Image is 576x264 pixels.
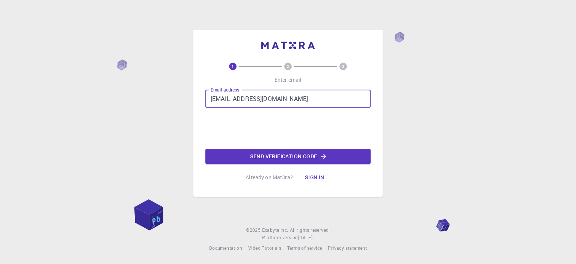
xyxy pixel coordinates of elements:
[209,244,242,252] a: Documentation
[246,174,293,181] p: Already on Mat3ra?
[209,245,242,251] span: Documentation
[328,245,367,251] span: Privacy statement
[232,64,234,69] text: 1
[262,226,288,234] a: Exabyte Inc.
[298,234,314,241] a: [DATE].
[262,227,288,233] span: Exabyte Inc.
[287,64,289,69] text: 2
[287,245,322,251] span: Terms of service
[248,244,281,252] a: Video Tutorials
[205,149,371,164] button: Send verification code
[231,114,345,143] iframe: reCAPTCHA
[290,226,330,234] span: All rights reserved.
[211,87,239,93] label: Email address
[299,170,330,185] button: Sign in
[248,245,281,251] span: Video Tutorials
[262,234,298,241] span: Platform version
[246,226,262,234] span: © 2025
[342,64,344,69] text: 3
[287,244,322,252] a: Terms of service
[298,234,314,240] span: [DATE] .
[328,244,367,252] a: Privacy statement
[274,76,302,84] p: Enter email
